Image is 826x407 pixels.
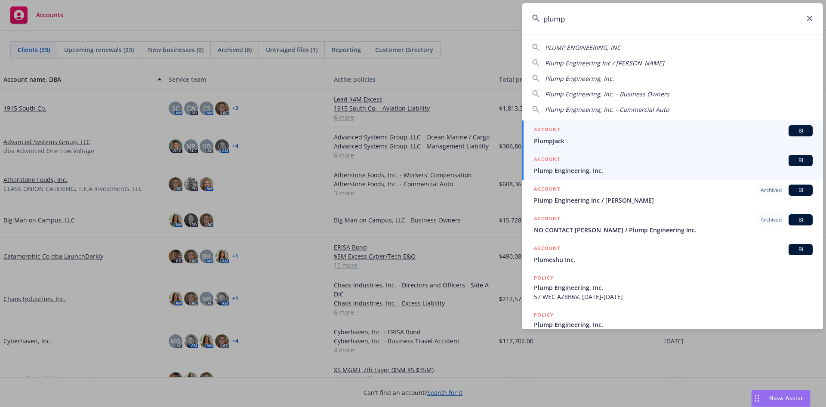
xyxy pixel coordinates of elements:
[534,196,813,205] span: Plump Engineering Inc / [PERSON_NAME]
[761,216,782,224] span: Archived
[761,186,782,194] span: Archived
[769,395,803,402] span: Nova Assist
[522,306,823,343] a: POLICYPlump Engineering, Inc.
[522,150,823,180] a: ACCOUNTBIPlump Engineering, Inc.
[534,244,560,254] h5: ACCOUNT
[534,214,560,225] h5: ACCOUNT
[545,59,664,67] span: Plump Engineering Inc / [PERSON_NAME]
[792,216,809,224] span: BI
[792,127,809,135] span: BI
[522,3,823,34] input: Search...
[534,166,813,175] span: Plump Engineering, Inc.
[522,239,823,269] a: ACCOUNTBIPlumeshu Inc.
[522,120,823,150] a: ACCOUNTBIPlumpJack
[534,255,813,264] span: Plumeshu Inc.
[752,390,762,407] div: Drag to move
[534,125,560,136] h5: ACCOUNT
[534,311,554,319] h5: POLICY
[545,90,669,98] span: Plump Engineering, Inc. - Business Owners
[534,225,813,234] span: NO CONTACT [PERSON_NAME] / Plump Engineering Inc.
[545,105,669,114] span: Plump Engineering, Inc. - Commercial Auto
[534,292,813,301] span: 57 WEC AZ8B6V, [DATE]-[DATE]
[534,274,554,282] h5: POLICY
[545,43,621,52] span: PLUMP ENGINEERING, INC
[522,269,823,306] a: POLICYPlump Engineering, Inc.57 WEC AZ8B6V, [DATE]-[DATE]
[534,185,560,195] h5: ACCOUNT
[751,390,811,407] button: Nova Assist
[522,180,823,210] a: ACCOUNTArchivedBIPlump Engineering Inc / [PERSON_NAME]
[522,210,823,239] a: ACCOUNTArchivedBINO CONTACT [PERSON_NAME] / Plump Engineering Inc.
[534,136,813,145] span: PlumpJack
[534,283,813,292] span: Plump Engineering, Inc.
[792,186,809,194] span: BI
[534,320,813,329] span: Plump Engineering, Inc.
[792,157,809,164] span: BI
[792,246,809,253] span: BI
[545,74,614,83] span: Plump Engineering, Inc.
[534,155,560,165] h5: ACCOUNT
